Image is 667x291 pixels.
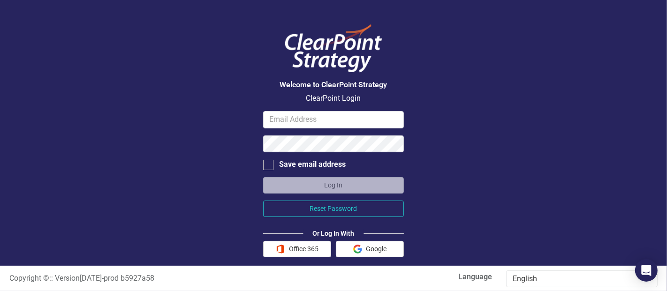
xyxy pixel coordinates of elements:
[263,93,404,104] p: ClearPoint Login
[263,111,404,128] input: Email Address
[635,259,658,282] div: Open Intercom Messenger
[353,245,362,254] img: Google
[276,245,285,254] img: Office 365
[341,272,492,283] label: Language
[263,81,404,89] h3: Welcome to ClearPoint Strategy
[303,229,364,238] div: Or Log In With
[513,274,641,284] div: English
[279,159,346,170] div: Save email address
[277,19,390,78] img: ClearPoint Logo
[263,177,404,194] button: Log In
[263,241,331,257] button: Office 365
[263,201,404,217] button: Reset Password
[9,274,49,283] span: Copyright ©
[336,241,404,257] button: Google
[2,273,333,284] div: :: Version [DATE] - prod b5927a58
